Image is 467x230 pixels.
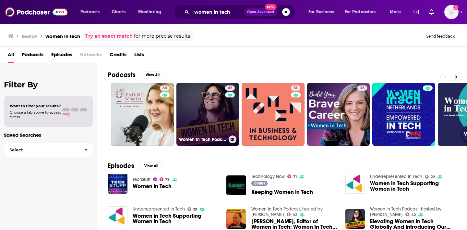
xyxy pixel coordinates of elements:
[160,177,170,181] a: 79
[293,175,297,178] span: 71
[193,208,197,211] span: 29
[110,49,126,63] a: Credits
[370,174,422,179] a: Underrepresented in Tech
[251,189,313,195] a: Keeping Women in Tech
[341,7,385,17] button: open menu
[251,219,338,230] span: [PERSON_NAME], Editor of Women in Tech: Women In Tech [US_STATE]
[424,33,457,39] button: Send feedback
[108,206,127,226] img: Women in Tech Supporting Women in Tech
[76,7,108,17] button: open menu
[80,7,100,17] span: Podcasts
[8,49,14,63] a: All
[4,148,79,152] span: Select
[108,162,134,170] h2: Episodes
[410,6,421,18] a: Show notifications dropdown
[138,7,161,17] span: Monitoring
[425,175,435,179] a: 29
[291,85,300,91] a: 51
[10,104,61,108] span: Want to filter your results?
[107,7,129,17] a: Charts
[21,33,38,39] h3: Search
[85,32,133,40] a: Try an exact match
[265,4,277,10] span: New
[244,8,277,16] button: Open AdvancedNew
[22,49,43,63] span: Podcasts
[431,175,435,178] span: 29
[108,71,136,79] h2: Podcasts
[287,174,297,178] a: 71
[226,175,246,195] img: Keeping Women in Tech
[390,7,401,17] span: More
[225,85,235,91] a: 42
[444,5,459,19] button: Show profile menu
[345,209,365,229] img: Elevating Women in Tech Globally And Introducing Our Podcast Guest Hosts: Women In Tech
[133,184,172,189] a: Women in Tech
[357,85,367,91] a: 36
[4,132,93,138] p: Saved Searches
[108,71,164,79] a: PodcastsView All
[405,212,416,216] a: 42
[51,49,72,63] span: Episodes
[370,206,441,217] a: Women in Tech Podcast, hosted by Espree Devora
[165,178,170,181] span: 79
[247,10,274,14] span: Open Advanced
[133,206,185,212] a: Underrepresented in Tech
[179,137,226,142] h3: Women in Tech Podcast, hosted by [PERSON_NAME]
[5,6,67,18] a: Podchaser - Follow, Share and Rate Podcasts
[228,85,232,92] span: 42
[180,5,302,19] div: Search podcasts, credits, & more...
[370,181,456,192] a: Women in Tech Supporting Women in Tech
[308,7,334,17] span: For Business
[192,7,244,17] input: Search podcasts, credits, & more...
[4,143,93,157] button: Select
[251,174,285,179] a: Technology Now
[141,71,164,79] button: View All
[426,6,437,18] a: Show notifications dropdown
[444,5,459,19] img: User Profile
[251,206,323,217] a: Women in Tech Podcast, hosted by Espree Devora
[293,213,297,216] span: 42
[134,32,190,40] span: for more precise results
[134,7,170,17] button: open menu
[307,83,370,146] a: 36
[293,85,298,92] span: 51
[345,7,376,17] span: For Podcasters
[134,49,144,63] a: Lists
[10,110,61,119] span: Choose a tab above to access filters.
[187,207,198,211] a: 29
[287,212,297,216] a: 42
[162,85,167,92] span: 36
[251,219,338,230] a: Cory Jennings, Editor of Women in Tech: Women In Tech New York
[108,174,127,194] img: Women in Tech
[45,33,80,39] h3: women in tech
[108,162,163,170] a: EpisodesView All
[112,7,126,17] span: Charts
[4,80,93,89] h2: Filter By
[133,177,150,182] a: TechStuff
[345,174,365,194] img: Women in Tech Supporting Women in Tech
[254,181,265,185] span: Bonus
[385,7,409,17] button: open menu
[360,85,365,92] span: 36
[411,213,416,216] span: 42
[226,209,246,229] img: Cory Jennings, Editor of Women in Tech: Women In Tech New York
[304,7,342,17] button: open menu
[133,213,219,224] a: Women in Tech Supporting Women in Tech
[176,83,239,146] a: 42Women in Tech Podcast, hosted by [PERSON_NAME]
[370,219,456,230] a: Elevating Women in Tech Globally And Introducing Our Podcast Guest Hosts: Women In Tech
[160,85,170,91] a: 36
